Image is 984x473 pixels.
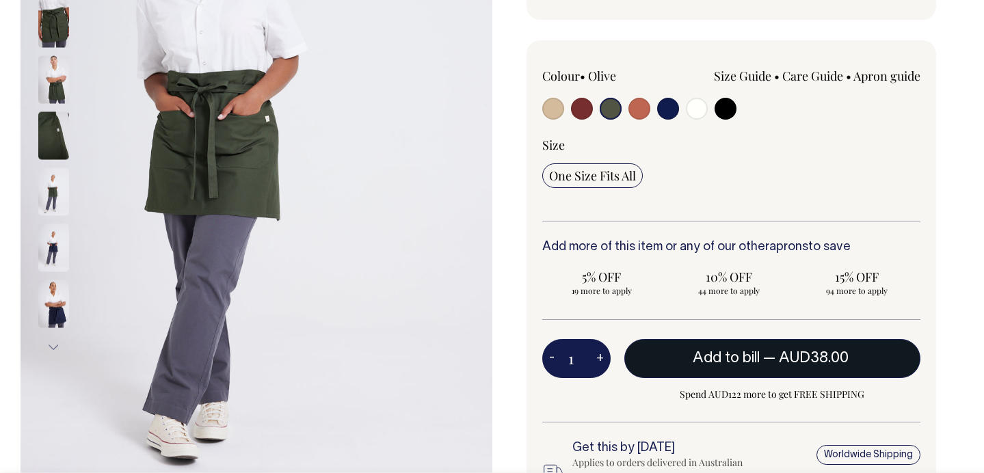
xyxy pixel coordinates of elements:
[549,269,654,285] span: 5% OFF
[38,167,69,215] img: olive
[853,68,920,84] a: Apron guide
[38,111,69,159] img: olive
[676,269,782,285] span: 10% OFF
[549,167,636,184] span: One Size Fits All
[589,345,611,373] button: +
[714,68,771,84] a: Size Guide
[774,68,780,84] span: •
[580,68,585,84] span: •
[542,345,561,373] button: -
[38,224,69,271] img: dark-navy
[542,137,921,153] div: Size
[763,351,852,365] span: —
[542,163,643,188] input: One Size Fits All
[676,285,782,296] span: 44 more to apply
[782,68,843,84] a: Care Guide
[542,241,921,254] h6: Add more of this item or any of our other to save
[542,265,661,300] input: 5% OFF 19 more to apply
[549,285,654,296] span: 19 more to apply
[572,442,748,455] h6: Get this by [DATE]
[769,241,808,253] a: aprons
[803,269,909,285] span: 15% OFF
[38,55,69,103] img: olive
[588,68,616,84] label: Olive
[779,351,849,365] span: AUD38.00
[797,265,916,300] input: 15% OFF 94 more to apply
[693,351,760,365] span: Add to bill
[43,332,64,362] button: Next
[846,68,851,84] span: •
[624,339,921,377] button: Add to bill —AUD38.00
[803,285,909,296] span: 94 more to apply
[669,265,788,300] input: 10% OFF 44 more to apply
[624,386,921,403] span: Spend AUD122 more to get FREE SHIPPING
[542,68,693,84] div: Colour
[38,280,69,327] img: dark-navy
